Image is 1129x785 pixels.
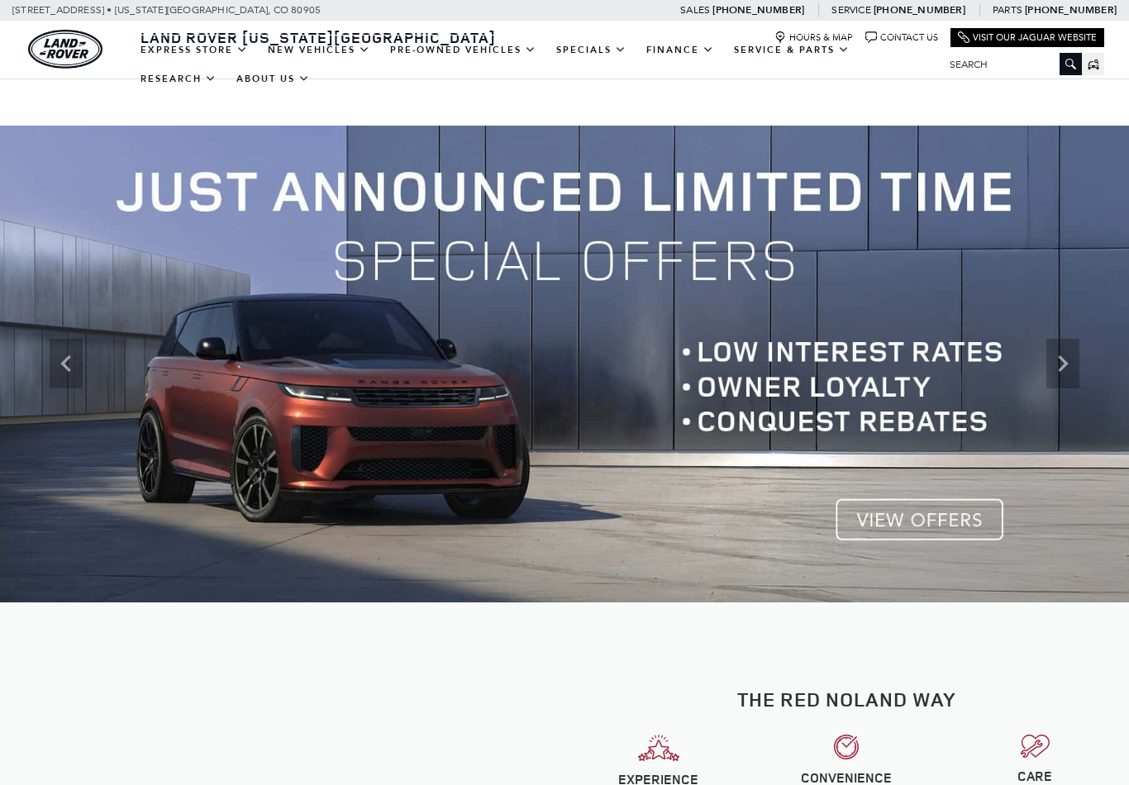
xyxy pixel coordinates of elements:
[1017,767,1052,785] strong: CARE
[865,31,938,44] a: Contact Us
[712,3,804,17] a: [PHONE_NUMBER]
[258,36,380,64] a: New Vehicles
[680,4,710,16] span: Sales
[774,31,853,44] a: Hours & Map
[131,36,258,64] a: EXPRESS STORE
[577,688,1117,710] h2: The Red Noland Way
[958,31,1097,44] a: Visit Our Jaguar Website
[831,4,870,16] span: Service
[226,64,320,93] a: About Us
[724,36,860,64] a: Service & Parts
[546,36,636,64] a: Specials
[131,64,226,93] a: Research
[12,4,321,16] a: [STREET_ADDRESS] • [US_STATE][GEOGRAPHIC_DATA], CO 80905
[28,30,102,69] img: Land Rover
[874,3,965,17] a: [PHONE_NUMBER]
[1025,3,1117,17] a: [PHONE_NUMBER]
[141,27,496,47] span: Land Rover [US_STATE][GEOGRAPHIC_DATA]
[28,30,102,69] a: land-rover
[937,55,1082,74] input: Search
[993,4,1022,16] span: Parts
[131,36,937,93] nav: Main Navigation
[131,27,506,47] a: Land Rover [US_STATE][GEOGRAPHIC_DATA]
[636,36,724,64] a: Finance
[380,36,546,64] a: Pre-Owned Vehicles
